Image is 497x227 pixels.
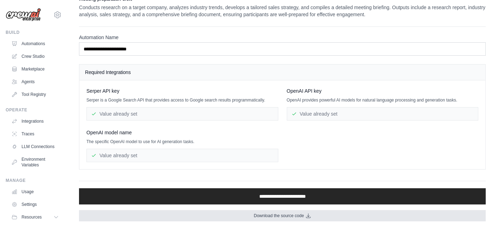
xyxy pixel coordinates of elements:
[6,107,62,113] div: Operate
[79,34,486,41] label: Automation Name
[86,149,278,162] div: Value already set
[8,76,62,87] a: Agents
[8,38,62,49] a: Automations
[86,87,119,94] span: Serper API key
[86,129,132,136] span: OpenAI model name
[8,89,62,100] a: Tool Registry
[8,199,62,210] a: Settings
[85,69,480,76] h4: Required Integrations
[8,211,62,223] button: Resources
[8,116,62,127] a: Integrations
[79,210,486,221] a: Download the source code
[86,139,278,145] p: The specific OpenAI model to use for AI generation tasks.
[287,97,479,103] p: OpenAI provides powerful AI models for natural language processing and generation tasks.
[86,107,278,121] div: Value already set
[79,4,486,18] p: Conducts research on a target company, analyzes industry trends, develops a tailored sales strate...
[22,214,42,220] span: Resources
[6,178,62,183] div: Manage
[8,154,62,171] a: Environment Variables
[6,8,41,22] img: Logo
[287,87,322,94] span: OpenAI API key
[254,213,304,219] span: Download the source code
[287,107,479,121] div: Value already set
[8,51,62,62] a: Crew Studio
[8,186,62,197] a: Usage
[8,141,62,152] a: LLM Connections
[8,128,62,140] a: Traces
[6,30,62,35] div: Build
[86,97,278,103] p: Serper is a Google Search API that provides access to Google search results programmatically.
[8,63,62,75] a: Marketplace
[462,193,497,227] iframe: Chat Widget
